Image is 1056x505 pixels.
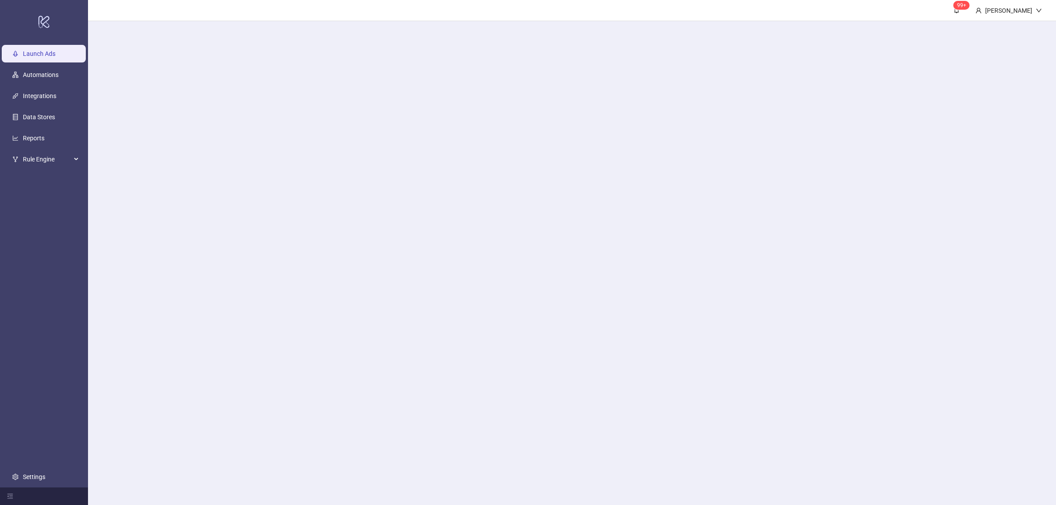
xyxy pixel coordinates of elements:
a: Data Stores [23,114,55,121]
span: fork [12,157,18,163]
span: down [1036,7,1042,14]
a: Launch Ads [23,51,55,58]
div: [PERSON_NAME] [982,6,1036,15]
a: Automations [23,72,59,79]
span: bell [953,7,960,13]
span: menu-fold [7,493,13,499]
a: Reports [23,135,44,142]
sup: 676 [953,1,970,10]
span: Rule Engine [23,151,71,168]
a: Integrations [23,93,56,100]
a: Settings [23,473,45,480]
span: user [975,7,982,14]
